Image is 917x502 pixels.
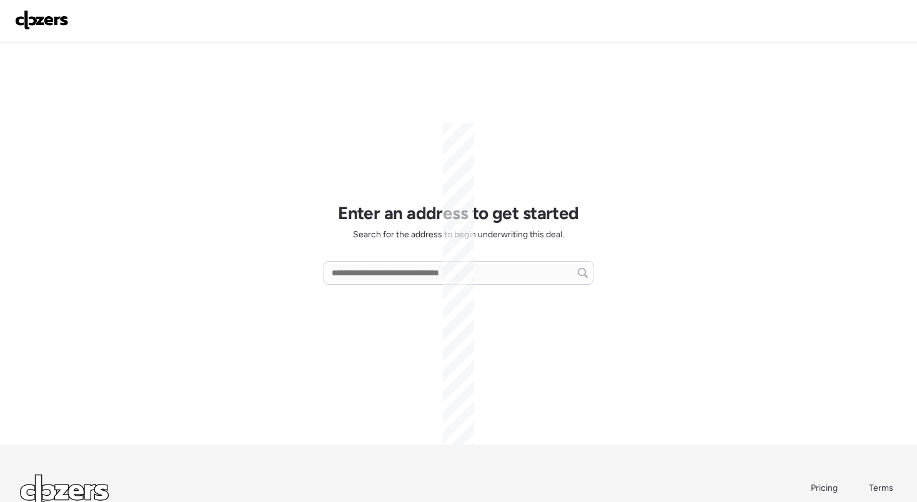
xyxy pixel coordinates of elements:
span: Pricing [811,483,838,493]
a: Terms [869,482,897,495]
a: Pricing [811,482,839,495]
span: Terms [869,483,893,493]
img: Logo [15,10,69,30]
h1: Enter an address to get started [338,202,579,224]
span: Search for the address to begin underwriting this deal. [353,229,564,241]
